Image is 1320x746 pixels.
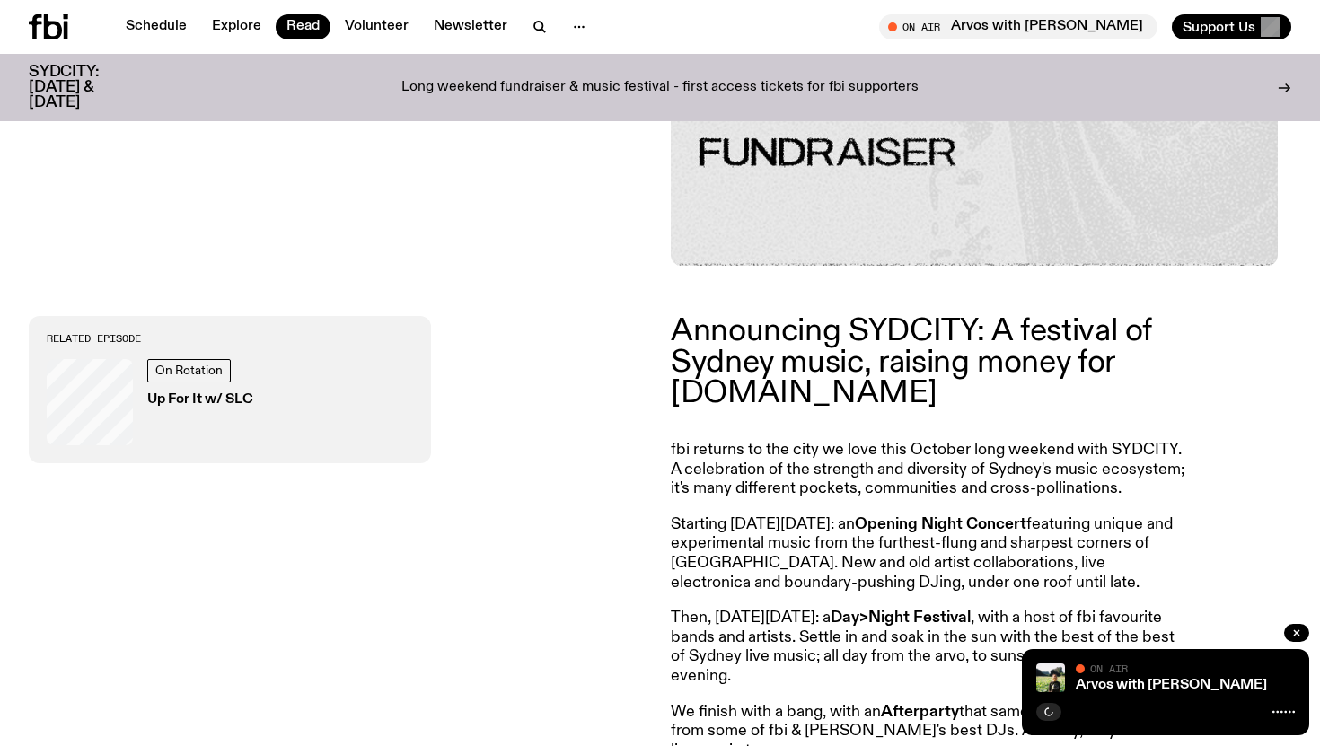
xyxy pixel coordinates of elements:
[855,516,1026,532] strong: Opening Night Concert
[671,441,1188,499] p: fbi returns to the city we love this October long weekend with SYDCITY. A celebration of the stre...
[831,610,971,626] strong: Day>Night Festival
[671,515,1188,592] p: Starting [DATE][DATE]: an featuring unique and experimental music from the furthest-flung and sha...
[147,393,253,407] h3: Up For It w/ SLC
[47,334,413,344] h3: Related Episode
[423,14,518,39] a: Newsletter
[115,14,198,39] a: Schedule
[671,316,1188,408] p: Announcing SYDCITY: A festival of Sydney music, raising money for [DOMAIN_NAME]
[276,14,330,39] a: Read
[1172,14,1291,39] button: Support Us
[671,609,1188,686] p: Then, [DATE][DATE]: a , with a host of fbi favourite bands and artists. Settle in and soak in the...
[1036,663,1065,692] img: Bri is smiling and wearing a black t-shirt. She is standing in front of a lush, green field. Ther...
[1183,19,1255,35] span: Support Us
[334,14,419,39] a: Volunteer
[881,704,959,720] strong: Afterparty
[201,14,272,39] a: Explore
[1090,663,1128,674] span: On Air
[47,359,413,445] a: baby slcOn RotationUp For It w/ SLC
[1076,678,1267,692] a: Arvos with [PERSON_NAME]
[879,14,1157,39] button: On AirArvos with [PERSON_NAME]
[401,80,919,96] p: Long weekend fundraiser & music festival - first access tickets for fbi supporters
[29,65,144,110] h3: SYDCITY: [DATE] & [DATE]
